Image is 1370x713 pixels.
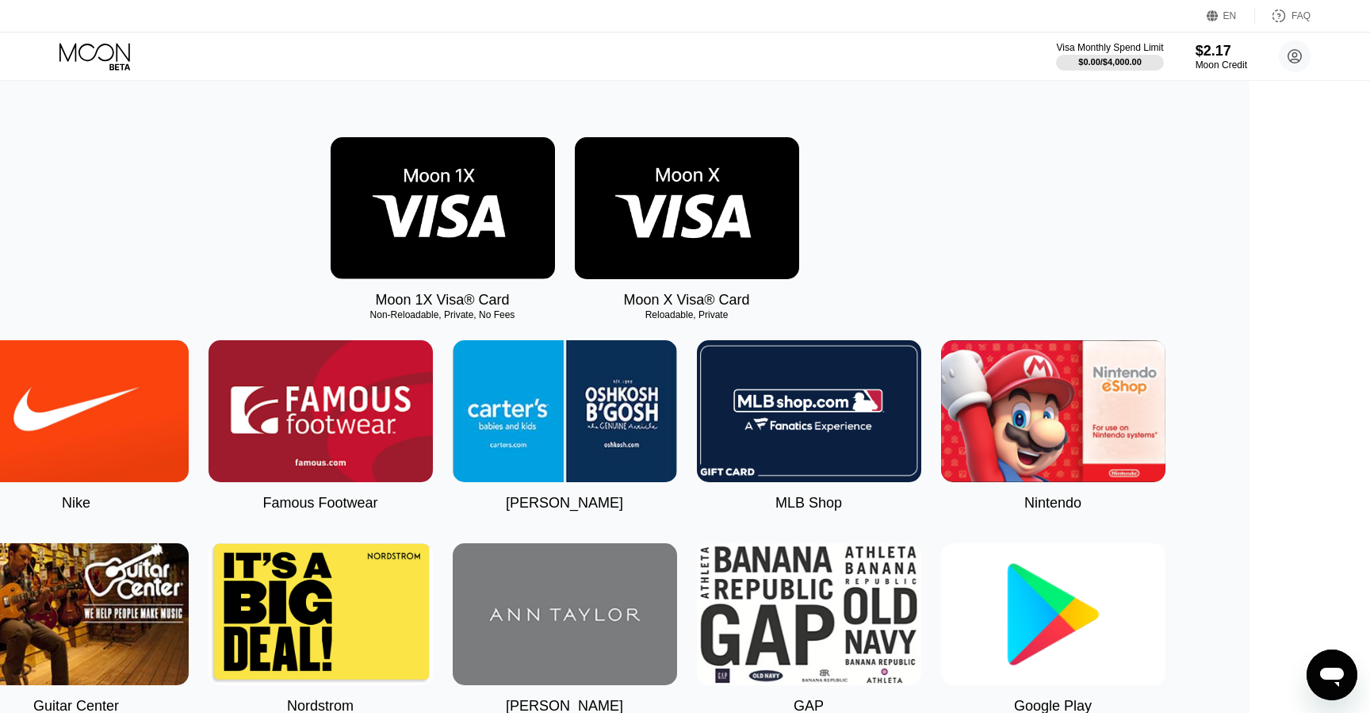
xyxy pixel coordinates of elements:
div: [PERSON_NAME] [506,495,623,512]
div: Nike [62,495,90,512]
div: $2.17Moon Credit [1196,43,1247,71]
div: Nintendo [1024,495,1081,512]
div: Domain: [DOMAIN_NAME] [41,41,174,54]
div: EN [1223,10,1237,21]
div: Moon X Visa® Card [623,292,749,309]
div: EN [1207,8,1255,24]
div: Moon Credit [1196,59,1247,71]
img: tab_keywords_by_traffic_grey.svg [158,92,170,105]
div: Keywords by Traffic [175,94,267,104]
div: Visa Monthly Spend Limit$0.00/$4,000.00 [1056,42,1163,71]
iframe: Button to launch messaging window [1307,650,1357,700]
div: FAQ [1255,8,1311,24]
div: FAQ [1292,10,1311,21]
div: Visa Monthly Spend Limit [1056,42,1163,53]
div: MLB Shop [775,495,842,512]
div: Domain Overview [60,94,142,104]
div: Non-Reloadable, Private, No Fees [331,309,555,320]
div: Reloadable, Private [575,309,799,320]
div: $0.00 / $4,000.00 [1078,57,1142,67]
div: $2.17 [1196,43,1247,59]
img: tab_domain_overview_orange.svg [43,92,55,105]
div: Moon 1X Visa® Card [375,292,509,309]
img: website_grey.svg [25,41,38,54]
div: v 4.0.25 [44,25,78,38]
div: Famous Footwear [262,495,377,512]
